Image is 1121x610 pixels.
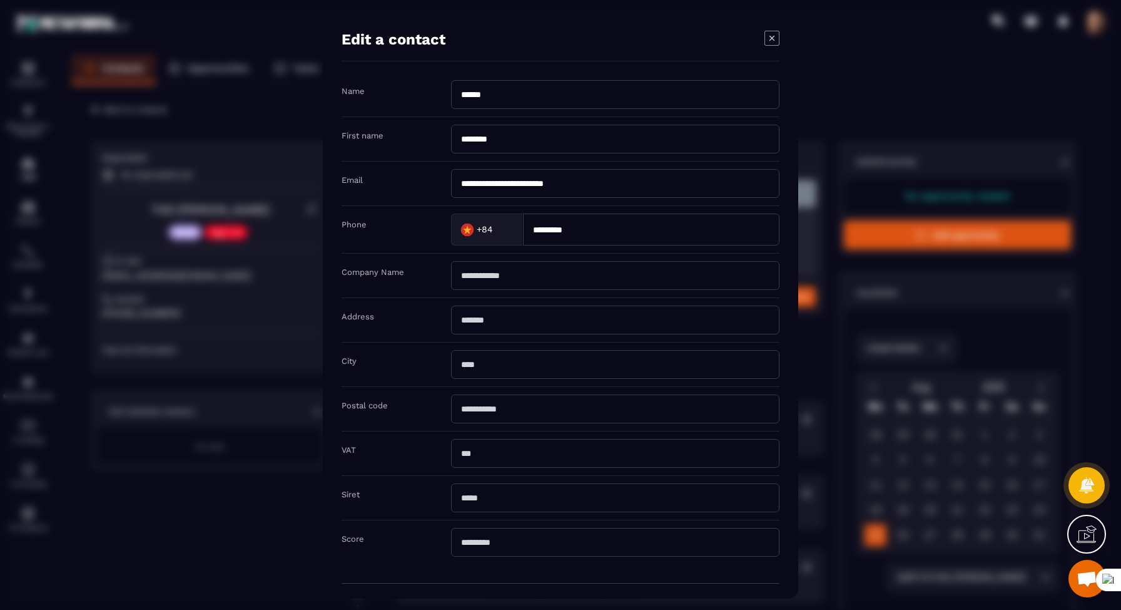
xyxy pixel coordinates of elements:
label: Postal code [342,401,388,410]
label: Score [342,534,364,544]
label: City [342,356,357,366]
a: Mở cuộc trò chuyện [1068,560,1106,597]
label: Company Name [342,267,404,277]
label: Siret [342,490,360,499]
label: Email [342,175,363,185]
label: Address [342,312,374,321]
img: Country Flag [455,217,480,242]
div: Search for option [451,214,523,246]
label: Name [342,86,365,96]
label: Phone [342,220,367,229]
h4: Edit a contact [342,31,445,48]
label: First name [342,131,383,140]
input: Search for option [495,220,510,239]
span: +84 [477,223,493,235]
label: VAT [342,445,356,455]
